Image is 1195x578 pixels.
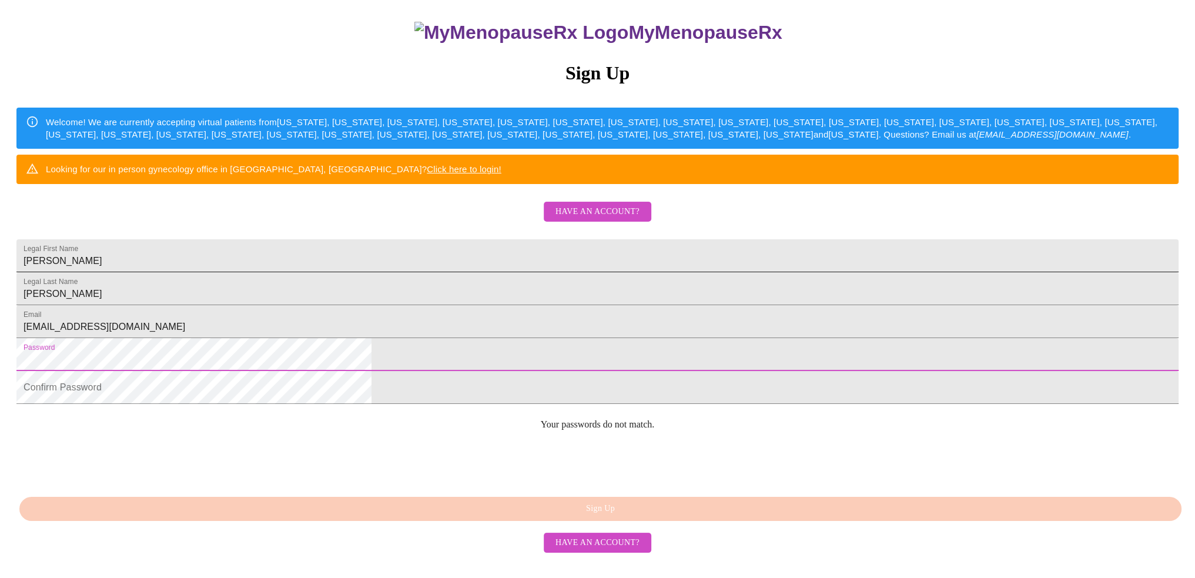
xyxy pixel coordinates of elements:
[46,158,501,180] div: Looking for our in person gynecology office in [GEOGRAPHIC_DATA], [GEOGRAPHIC_DATA]?
[16,419,1179,430] p: Your passwords do not match.
[541,215,654,225] a: Have an account?
[555,205,640,219] span: Have an account?
[427,164,501,174] a: Click here to login!
[16,62,1179,84] h3: Sign Up
[46,111,1169,146] div: Welcome! We are currently accepting virtual patients from [US_STATE], [US_STATE], [US_STATE], [US...
[544,202,651,222] button: Have an account?
[541,537,654,547] a: Have an account?
[414,22,628,44] img: MyMenopauseRx Logo
[555,536,640,550] span: Have an account?
[544,533,651,553] button: Have an account?
[976,129,1129,139] em: [EMAIL_ADDRESS][DOMAIN_NAME]
[16,439,195,485] iframe: reCAPTCHA
[18,22,1179,44] h3: MyMenopauseRx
